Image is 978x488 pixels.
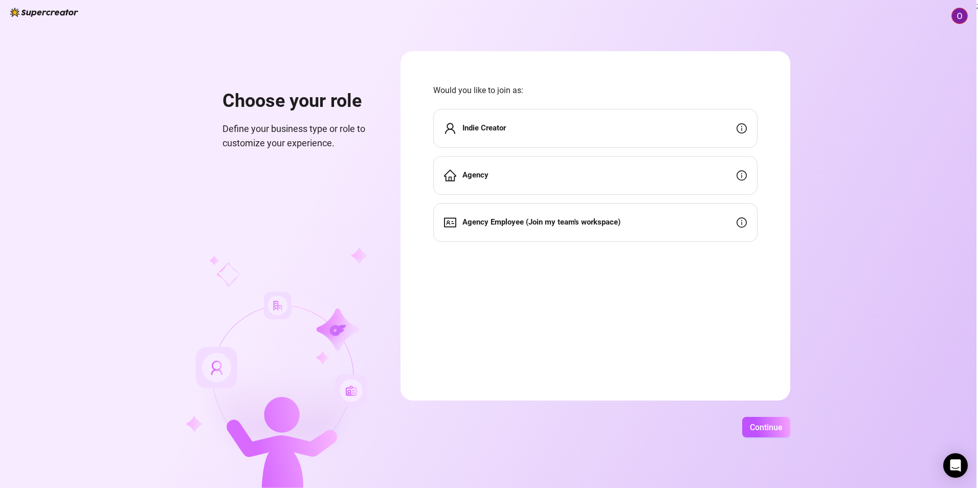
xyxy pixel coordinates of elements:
[943,453,968,478] div: Open Intercom Messenger
[737,170,747,181] span: info-circle
[444,216,456,229] span: idcard
[462,123,506,132] strong: Indie Creator
[952,8,967,24] img: ACg8ocI-NZS6T0cHbubhRX9oMNRUTRx8vy45TZE0zm-59QXJrwdKhg=s96-c
[444,169,456,182] span: home
[444,122,456,135] span: user
[737,123,747,134] span: info-circle
[223,122,376,151] span: Define your business type or role to customize your experience.
[223,90,376,113] h1: Choose your role
[462,217,620,227] strong: Agency Employee (Join my team's workspace)
[750,423,783,432] span: Continue
[737,217,747,228] span: info-circle
[742,417,790,437] button: Continue
[433,84,758,97] span: Would you like to join as:
[462,170,488,180] strong: Agency
[10,8,78,17] img: logo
